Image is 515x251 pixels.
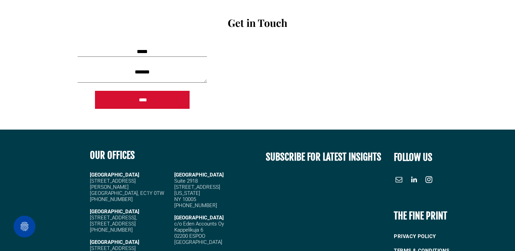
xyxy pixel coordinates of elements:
span: [STREET_ADDRESS] [90,221,136,227]
strong: [GEOGRAPHIC_DATA] [90,208,139,215]
a: ABOUT [259,12,289,22]
a: CASE STUDIES [404,12,444,22]
a: instagram [424,174,434,186]
a: WHAT WE DO [325,12,368,22]
a: INSIGHTS [444,12,472,22]
span: c/o Eden Accounts Oy Kappelikuja 6 02200 ESPOO [GEOGRAPHIC_DATA] [174,221,224,245]
a: linkedin [409,174,419,186]
a: MARKETS [368,12,404,22]
span: Suite 2918 [174,178,198,184]
strong: [GEOGRAPHIC_DATA] [90,239,139,245]
a: PRIVACY POLICY [394,229,486,244]
span: NY 10005 [174,196,196,202]
span: [PHONE_NUMBER] [174,202,217,208]
b: THE FINE PRINT [394,210,447,222]
a: CONTACT [472,12,501,22]
span: [STREET_ADDRESS] [174,184,220,190]
span: [STREET_ADDRESS][PERSON_NAME] [GEOGRAPHIC_DATA], EC1Y 0TW [90,178,164,196]
span: [GEOGRAPHIC_DATA] [174,172,224,178]
img: Go to Homepage [16,10,79,29]
span: [GEOGRAPHIC_DATA] [174,215,224,221]
span: [STREET_ADDRESS], [90,215,137,221]
a: email [394,174,404,186]
span: [PHONE_NUMBER] [90,227,133,233]
strong: [GEOGRAPHIC_DATA] [90,172,139,178]
font: FOLLOW US [394,151,432,163]
b: OUR OFFICES [90,149,135,161]
a: OUR PEOPLE [288,12,325,22]
span: [US_STATE] [174,190,200,196]
span: [PHONE_NUMBER] [90,196,133,202]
